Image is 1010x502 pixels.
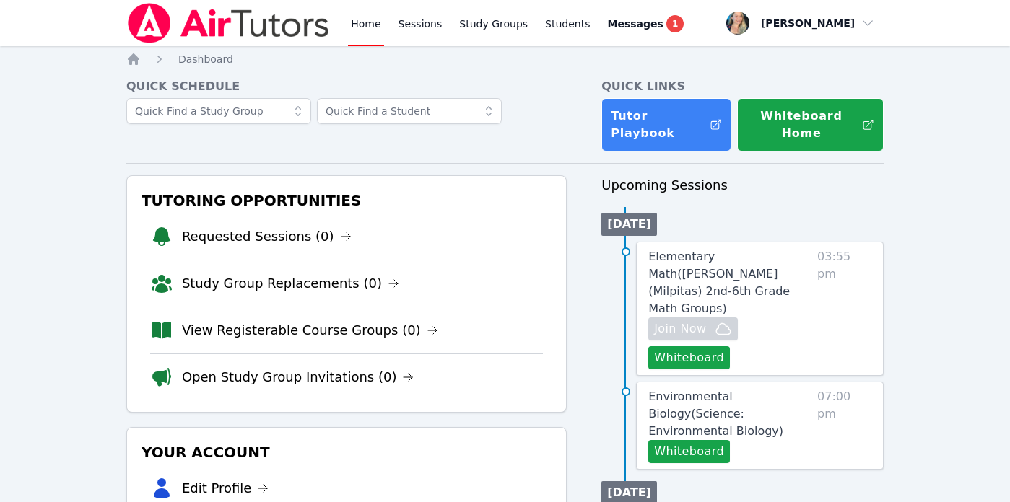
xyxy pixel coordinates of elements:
[608,17,663,31] span: Messages
[182,320,438,340] a: View Registerable Course Groups (0)
[648,389,783,438] span: Environmental Biology ( Science: Environmental Biology )
[648,317,738,340] button: Join Now
[126,98,311,124] input: Quick Find a Study Group
[817,248,871,369] span: 03:55 pm
[601,175,884,195] h3: Upcoming Sessions
[648,388,811,440] a: Environmental Biology(Science: Environmental Biology)
[139,188,554,213] h3: Tutoring Opportunities
[182,478,269,498] a: Edit Profile
[654,320,706,338] span: Join Now
[126,52,884,66] nav: Breadcrumb
[648,346,730,369] button: Whiteboard
[648,440,730,463] button: Whiteboard
[182,273,399,294] a: Study Group Replacements (0)
[126,78,567,95] h4: Quick Schedule
[317,98,502,124] input: Quick Find a Student
[737,98,884,151] button: Whiteboard Home
[126,3,331,43] img: Air Tutors
[648,250,790,315] span: Elementary Math ( [PERSON_NAME] (Milpitas) 2nd-6th Grade Math Groups )
[601,213,657,236] li: [DATE]
[182,226,352,247] a: Requested Sessions (0)
[601,98,731,151] a: Tutor Playbook
[182,367,414,387] a: Open Study Group Invitations (0)
[601,78,884,95] h4: Quick Links
[139,439,554,465] h3: Your Account
[178,53,233,65] span: Dashboard
[817,388,871,463] span: 07:00 pm
[648,248,811,317] a: Elementary Math([PERSON_NAME] (Milpitas) 2nd-6th Grade Math Groups)
[178,52,233,66] a: Dashboard
[666,15,684,32] span: 1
